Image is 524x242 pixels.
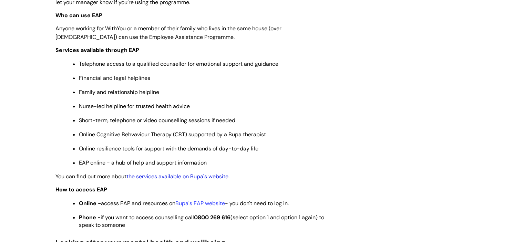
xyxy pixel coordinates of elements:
[194,214,230,221] strong: 0800 269 616
[79,74,150,82] span: Financial and legal helplines
[79,131,266,138] span: Online Cognitive Behvaviour Therapy (CBT) supported by a Bupa therapist
[126,173,228,180] a: the services available on Bupa's website
[55,173,229,180] span: You can find out more about .
[79,214,324,229] span: if you want to access counselling call (select option 1 and option 1 again) to speak to someone
[79,159,207,166] span: EAP online - a hub of help and support information
[55,46,139,54] strong: Services available through EAP
[175,200,225,207] a: Bupa's EAP website
[79,200,289,207] span: access EAP and resources on - you don't need to log in.
[79,200,101,207] strong: Online -
[55,12,102,19] strong: Who can use EAP
[55,25,281,41] span: Anyone working for WithYou or a member of their family who lives in the same house (over [DEMOGRA...
[79,60,278,67] span: Telephone access to a qualified counsellor for emotional support and guidance
[79,117,235,124] span: Short-term, telephone or video counselling sessions if needed
[79,88,159,96] span: Family and relationship helpline
[79,103,190,110] span: Nurse-led helpline for trusted health advice
[79,145,258,152] span: Online resilience tools for support with the demands of day-to-day life
[55,186,107,193] strong: How to access EAP
[79,214,101,221] strong: Phone -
